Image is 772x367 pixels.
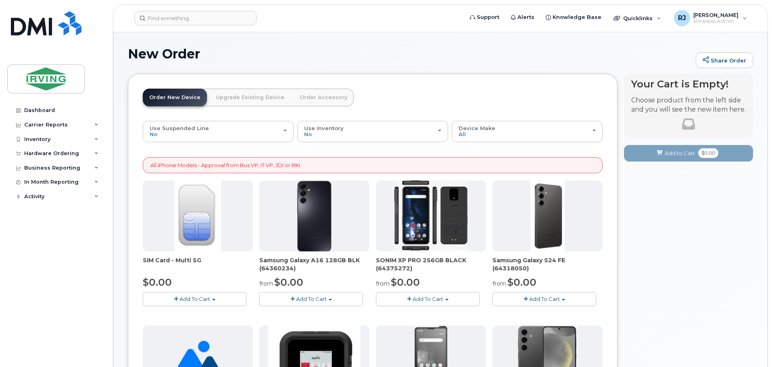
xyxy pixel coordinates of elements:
[492,280,506,287] small: from
[376,292,480,306] button: Add To Cart
[293,89,354,106] a: Order Accessory
[274,276,303,288] span: $0.00
[624,145,753,162] button: Add to Cart $0.00
[150,125,209,131] span: Use Suspended Line
[304,131,312,137] span: No
[492,292,596,306] button: Add To Cart
[413,296,443,302] span: Add To Cart
[452,121,603,142] button: Device Make All
[665,149,695,157] span: Add to Cart
[128,47,692,61] h1: New Order
[175,180,221,251] img: 00D627D4-43E9-49B7-A367-2C99342E128C.jpg
[297,121,448,142] button: Use Inventory No
[376,280,390,287] small: from
[179,296,210,302] span: Add To Cart
[259,292,363,306] button: Add To Cart
[393,180,469,251] img: SONIM_XP_PRO_-_JDIRVING.png
[507,276,536,288] span: $0.00
[143,276,172,288] span: $0.00
[631,96,746,114] p: Choose product from the left side and you will see the new item here.
[259,280,273,287] small: from
[696,52,753,68] a: Share Order
[297,180,332,251] img: A16_-_JDI.png
[150,162,300,169] p: All iPhone Models - Approval from Bus VP, IT VP, JDI or RKI
[259,256,369,272] div: Samsung Galaxy A16 128GB BLK (64360234)
[143,256,253,272] div: SIM Card - Multi 5G
[209,89,291,106] a: Upgrade Existing Device
[376,256,486,272] div: SONIM XP PRO 256GB BLACK (64375272)
[143,121,294,142] button: Use Suspended Line No
[296,296,327,302] span: Add To Cart
[304,125,344,131] span: Use Inventory
[150,131,157,137] span: No
[459,125,495,131] span: Device Make
[698,148,718,158] span: $0.00
[143,292,246,306] button: Add To Cart
[530,180,565,251] img: s24_fe.png
[529,296,560,302] span: Add To Cart
[391,276,420,288] span: $0.00
[492,256,603,272] div: Samsung Galaxy S24 FE (64318050)
[459,131,466,137] span: All
[631,79,746,89] h4: Your Cart is Empty!
[143,89,207,106] a: Order New Device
